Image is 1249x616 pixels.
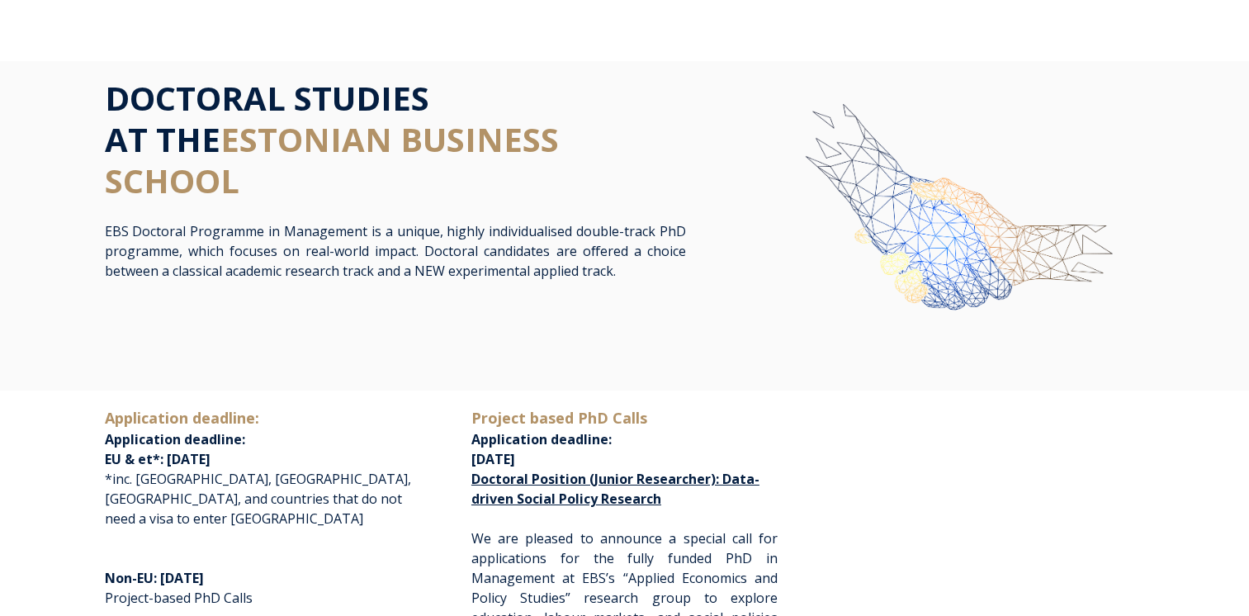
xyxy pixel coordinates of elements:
[105,408,259,428] span: Application deadline:
[105,407,411,528] p: *inc. [GEOGRAPHIC_DATA], [GEOGRAPHIC_DATA], [GEOGRAPHIC_DATA], and countries that do not need a v...
[105,78,686,201] h1: DOCTORAL STUDIES AT THE
[746,78,1144,386] img: img-ebs-hand
[105,450,211,468] span: EU & et*: [DATE]
[471,470,759,508] a: Doctoral Position (Junior Researcher): Data-driven Social Policy Research
[105,430,245,448] span: Application deadline:
[471,408,647,428] span: Project based PhD Calls
[105,116,559,203] span: ESTONIAN BUSINESS SCHOOL
[105,221,686,281] p: EBS Doctoral Programme in Management is a unique, highly individualised double-track PhD programm...
[471,410,647,448] span: Application deadline:
[471,450,515,468] span: [DATE]
[105,569,204,587] span: Non-EU: [DATE]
